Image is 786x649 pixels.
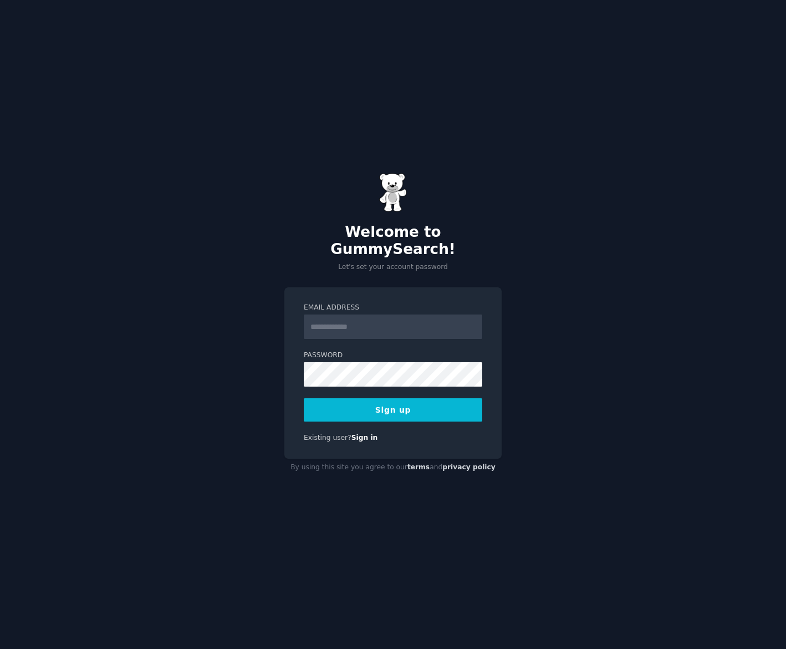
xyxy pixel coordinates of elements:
div: By using this site you agree to our and [284,459,502,476]
label: Email Address [304,303,482,313]
a: Sign in [351,434,378,442]
a: terms [407,463,430,471]
label: Password [304,351,482,361]
img: Gummy Bear [379,173,407,212]
a: privacy policy [442,463,496,471]
span: Existing user? [304,434,351,442]
h2: Welcome to GummySearch! [284,224,502,258]
p: Let's set your account password [284,262,502,272]
button: Sign up [304,398,482,422]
